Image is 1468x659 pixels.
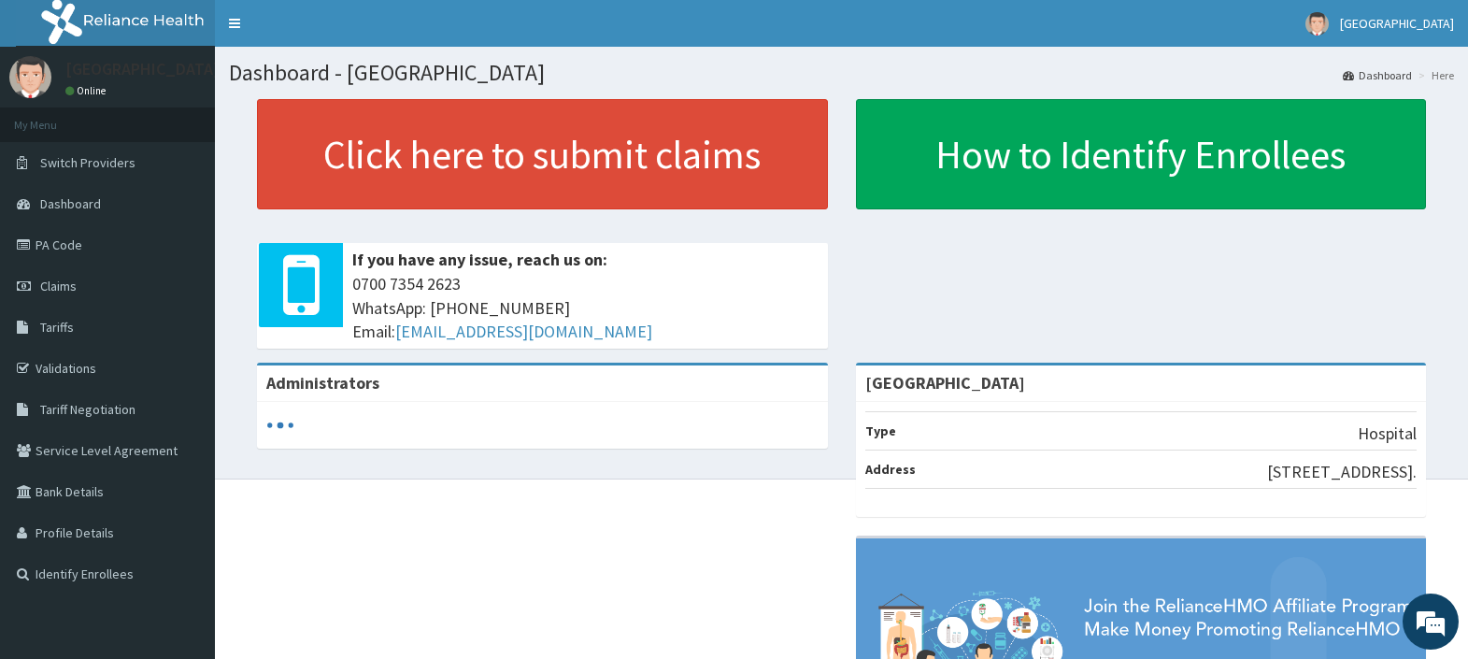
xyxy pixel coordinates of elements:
a: Dashboard [1343,67,1412,83]
b: Address [865,461,916,478]
h1: Dashboard - [GEOGRAPHIC_DATA] [229,61,1454,85]
b: Administrators [266,372,379,394]
span: Tariff Negotiation [40,401,135,418]
span: Dashboard [40,195,101,212]
strong: [GEOGRAPHIC_DATA] [865,372,1025,394]
a: How to Identify Enrollees [856,99,1427,209]
p: [STREET_ADDRESS]. [1267,460,1417,484]
b: Type [865,423,896,439]
li: Here [1414,67,1454,83]
span: Tariffs [40,319,74,336]
a: Online [65,84,110,97]
a: [EMAIL_ADDRESS][DOMAIN_NAME] [395,321,652,342]
span: Switch Providers [40,154,135,171]
span: Claims [40,278,77,294]
span: 0700 7354 2623 WhatsApp: [PHONE_NUMBER] Email: [352,272,819,344]
img: User Image [9,56,51,98]
b: If you have any issue, reach us on: [352,249,607,270]
p: [GEOGRAPHIC_DATA] [65,61,220,78]
a: Click here to submit claims [257,99,828,209]
svg: audio-loading [266,411,294,439]
span: [GEOGRAPHIC_DATA] [1340,15,1454,32]
img: User Image [1305,12,1329,36]
p: Hospital [1358,422,1417,446]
